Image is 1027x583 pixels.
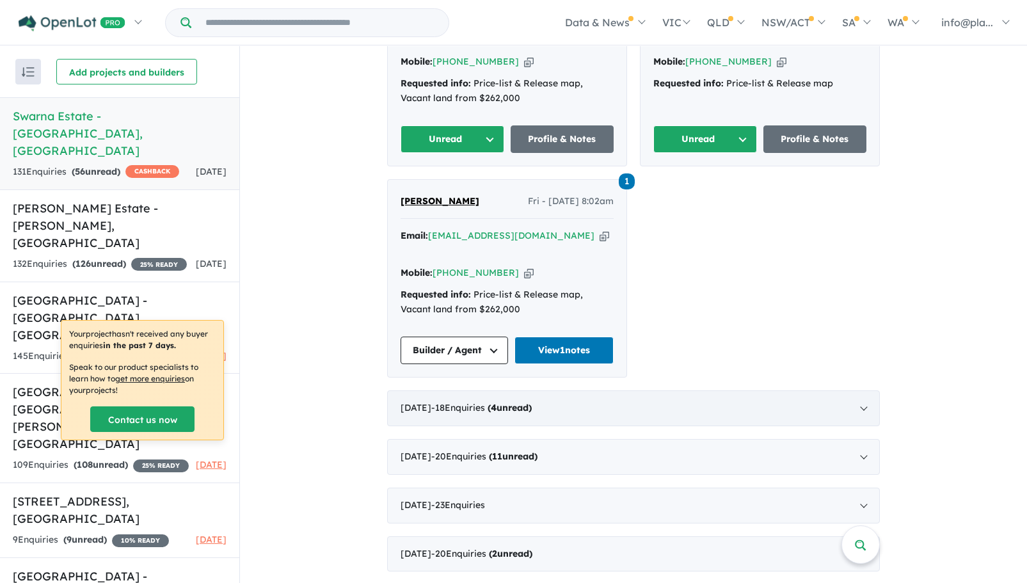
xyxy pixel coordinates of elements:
[196,258,227,269] span: [DATE]
[514,337,614,364] a: View1notes
[401,76,614,107] div: Price-list & Release map, Vacant land from $262,000
[401,230,428,241] strong: Email:
[13,164,179,180] div: 131 Enquir ies
[489,548,532,559] strong: ( unread)
[428,230,594,241] a: [EMAIL_ADDRESS][DOMAIN_NAME]
[619,172,635,189] a: 1
[19,15,125,31] img: Openlot PRO Logo White
[401,77,471,89] strong: Requested info:
[74,459,128,470] strong: ( unread)
[13,257,187,272] div: 132 Enquir ies
[13,292,227,344] h5: [GEOGRAPHIC_DATA] - [GEOGRAPHIC_DATA] , [GEOGRAPHIC_DATA]
[488,402,532,413] strong: ( unread)
[431,402,532,413] span: - 18 Enquir ies
[103,340,176,350] b: in the past 7 days.
[196,534,227,545] span: [DATE]
[685,56,772,67] a: [PHONE_NUMBER]
[77,459,93,470] span: 108
[13,458,189,473] div: 109 Enquir ies
[112,534,169,547] span: 10 % READY
[90,406,195,432] a: Contact us now
[777,55,786,68] button: Copy
[75,166,85,177] span: 56
[13,532,169,548] div: 9 Enquir ies
[72,166,120,177] strong: ( unread)
[528,194,614,209] span: Fri - [DATE] 8:02am
[63,534,107,545] strong: ( unread)
[941,16,993,29] span: info@pla...
[492,548,497,559] span: 2
[387,390,880,426] div: [DATE]
[67,534,72,545] span: 9
[115,374,185,383] u: get more enquiries
[401,267,433,278] strong: Mobile:
[401,125,504,153] button: Unread
[13,493,227,527] h5: [STREET_ADDRESS] , [GEOGRAPHIC_DATA]
[13,349,189,364] div: 145 Enquir ies
[431,499,485,511] span: - 23 Enquir ies
[524,266,534,280] button: Copy
[401,289,471,300] strong: Requested info:
[431,451,537,462] span: - 20 Enquir ies
[387,439,880,475] div: [DATE]
[69,362,216,396] p: Speak to our product specialists to learn how to on your projects !
[524,55,534,68] button: Copy
[600,229,609,243] button: Copy
[131,258,187,271] span: 25 % READY
[76,258,91,269] span: 126
[401,287,614,318] div: Price-list & Release map, Vacant land from $262,000
[653,125,757,153] button: Unread
[72,258,126,269] strong: ( unread)
[13,200,227,252] h5: [PERSON_NAME] Estate - [PERSON_NAME] , [GEOGRAPHIC_DATA]
[763,125,867,153] a: Profile & Notes
[401,337,508,364] button: Builder / Agent
[489,451,537,462] strong: ( unread)
[653,77,724,89] strong: Requested info:
[511,125,614,153] a: Profile & Notes
[196,166,227,177] span: [DATE]
[56,59,197,84] button: Add projects and builders
[492,451,502,462] span: 11
[387,488,880,523] div: [DATE]
[401,194,479,209] a: [PERSON_NAME]
[433,56,519,67] a: [PHONE_NUMBER]
[387,536,880,572] div: [DATE]
[69,328,216,351] p: Your project hasn't received any buyer enquiries
[125,165,179,178] span: CASHBACK
[491,402,497,413] span: 4
[431,548,532,559] span: - 20 Enquir ies
[433,267,519,278] a: [PHONE_NUMBER]
[401,56,433,67] strong: Mobile:
[653,56,685,67] strong: Mobile:
[133,459,189,472] span: 25 % READY
[196,459,227,470] span: [DATE]
[653,76,866,92] div: Price-list & Release map
[22,67,35,77] img: sort.svg
[13,383,227,452] h5: [GEOGRAPHIC_DATA] - [GEOGRAPHIC_DATA][PERSON_NAME] , [GEOGRAPHIC_DATA]
[194,9,446,36] input: Try estate name, suburb, builder or developer
[401,195,479,207] span: [PERSON_NAME]
[13,108,227,159] h5: Swarna Estate - [GEOGRAPHIC_DATA] , [GEOGRAPHIC_DATA]
[619,173,635,189] span: 1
